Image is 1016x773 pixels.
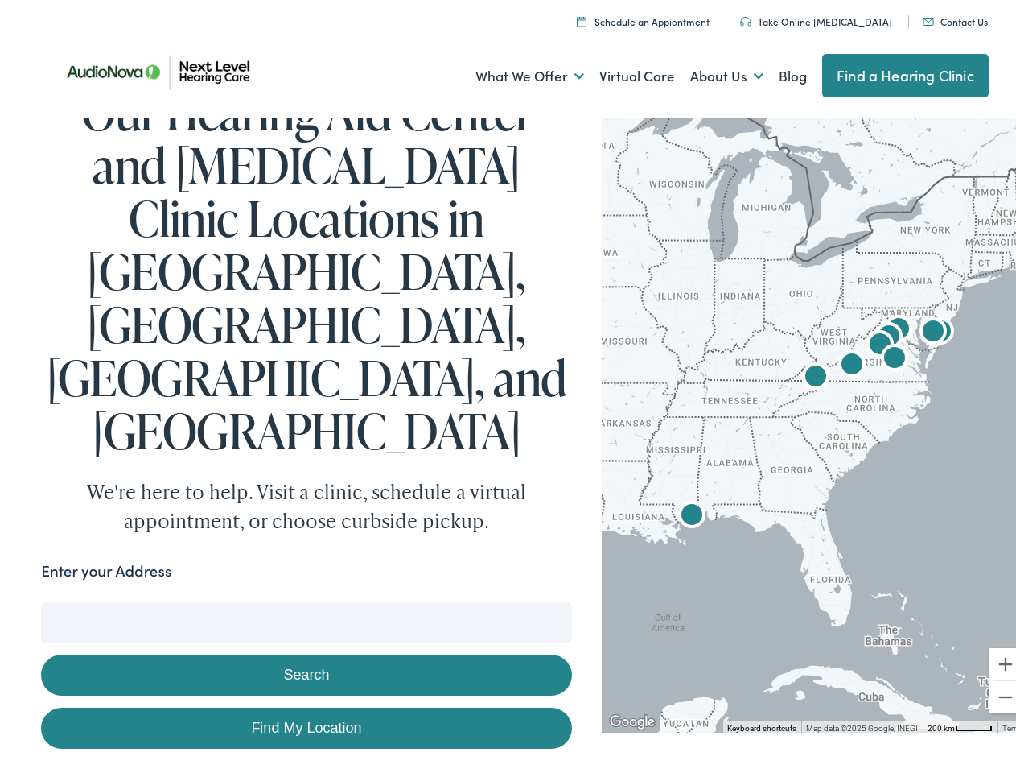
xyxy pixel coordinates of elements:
img: An icon symbolizing headphones, colored in teal, suggests audio-related services or features. [740,12,751,22]
div: AudioNova [879,307,918,345]
a: Open this area in Google Maps (opens a new window) [606,707,659,728]
input: Enter your address or zip code [41,597,571,638]
img: Google [606,707,659,728]
div: AudioNova [914,309,952,348]
div: Next Level Hearing Care by AudioNova [833,342,871,381]
div: AudioNova [861,322,899,361]
button: Keyboard shortcuts [727,718,796,730]
div: AudioNova [875,336,914,374]
a: Contact Us [923,10,988,23]
button: Map Scale: 200 km per 43 pixels [923,717,997,728]
a: Blog [779,42,807,101]
span: 200 km [928,719,955,728]
div: We're here to help. Visit a clinic, schedule a virtual appointment, or choose curbside pickup. [49,473,564,531]
a: Find a Hearing Clinic [822,49,989,93]
a: Virtual Care [599,42,675,101]
div: AudioNova [673,493,711,531]
span: Map data ©2025 Google, INEGI [806,719,918,728]
h1: Our Hearing Aid Center and [MEDICAL_DATA] Clinic Locations in [GEOGRAPHIC_DATA], [GEOGRAPHIC_DATA... [41,81,571,453]
div: AudioNova [796,354,835,393]
a: Find My Location [41,703,571,744]
a: Take Online [MEDICAL_DATA] [740,10,892,23]
div: AudioNova [921,309,960,348]
a: About Us [690,42,763,101]
label: Enter your Address [41,555,171,578]
button: Search [41,650,571,691]
img: An icon representing mail communication is presented in a unique teal color. [923,13,934,21]
a: Schedule an Appiontment [577,10,710,23]
div: AudioNova [870,314,908,353]
a: What We Offer [475,42,584,101]
img: Calendar icon representing the ability to schedule a hearing test or hearing aid appointment at N... [577,11,586,22]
